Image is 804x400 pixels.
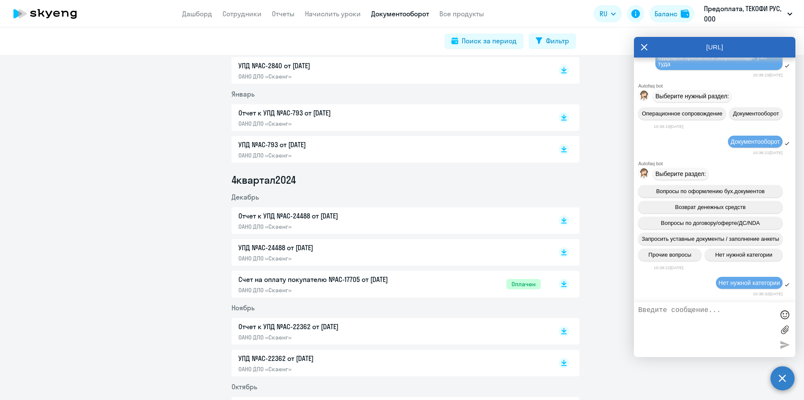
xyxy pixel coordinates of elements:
[655,170,706,177] span: Выберите раздел:
[638,248,701,261] button: Прочие вопросы
[231,173,579,187] li: 4 квартал 2024
[753,150,783,155] time: 10:38:21[DATE]
[753,291,783,296] time: 10:38:32[DATE]
[238,211,541,230] a: Отчет к УПД №AC-24488 от [DATE]ОАНО ДПО «Скаенг»
[238,321,419,332] p: Отчет к УПД №AC-22362 от [DATE]
[222,9,262,18] a: Сотрудники
[238,274,419,285] p: Счет на оплату покупателю №AC-17705 от [DATE]
[238,286,419,294] p: ОАНО ДПО «Скаенг»
[305,9,361,18] a: Начислить уроки
[238,61,541,80] a: УПД №AC-2840 от [DATE]ОАНО ДПО «Скаенг»
[729,107,783,120] button: Документооборот
[238,152,419,159] p: ОАНО ДПО «Скаенг»
[654,124,683,129] time: 10:38:19[DATE]
[638,201,783,213] button: Возврат денежных средств
[238,108,419,118] p: Отчет к УПД №AC-793 от [DATE]
[700,3,797,24] button: Предоплата, ТЕКОФИ РУС, ООО
[371,9,429,18] a: Документооборот
[649,252,691,258] span: Прочие вопросы
[719,279,780,286] span: Нет нужной категории
[600,9,607,19] span: RU
[238,61,419,71] p: УПД №AC-2840 от [DATE]
[639,91,649,103] img: bot avatar
[638,233,783,245] button: Запросить уставные документы / заполнение анкеты
[238,321,541,341] a: Отчет к УПД №AC-22362 от [DATE]ОАНО ДПО «Скаенг»
[638,83,795,88] div: Autofaq bot
[546,36,569,46] div: Фильтр
[238,242,541,262] a: УПД №AC-24488 от [DATE]ОАНО ДПО «Скаенг»
[238,255,419,262] p: ОАНО ДПО «Скаенг»
[753,73,783,77] time: 10:38:19[DATE]
[182,9,212,18] a: Дашборд
[733,110,779,117] span: Документооборот
[638,217,783,229] button: Вопросы по договору/оферте/ДС/NDA
[238,211,419,221] p: Отчет к УПД №AC-24488 от [DATE]
[238,139,541,159] a: УПД №AC-793 от [DATE]ОАНО ДПО «Скаенг»
[638,107,726,120] button: Операционное сопровождение
[238,120,419,127] p: ОАНО ДПО «Скаенг»
[529,33,576,49] button: Фильтр
[715,252,772,258] span: Нет нужной категории
[655,9,677,19] div: Баланс
[238,108,541,127] a: Отчет к УПД №AC-793 от [DATE]ОАНО ДПО «Скаенг»
[445,33,524,49] button: Поиск за период
[506,279,541,289] span: Оплачен
[731,138,780,145] span: Документооборот
[238,333,419,341] p: ОАНО ДПО «Скаенг»
[238,73,419,80] p: ОАНО ДПО «Скаенг»
[675,204,746,210] span: Возврат денежных средств
[656,188,765,194] span: Вопросы по оформлению бух.документов
[642,236,779,242] span: Запросить уставные документы / заполнение анкеты
[238,353,541,373] a: УПД №AC-22362 от [DATE]ОАНО ДПО «Скаенг»
[238,139,419,150] p: УПД №AC-793 от [DATE]
[238,274,541,294] a: Счет на оплату покупателю №AC-17705 от [DATE]ОАНО ДПО «Скаенг»Оплачен
[681,9,689,18] img: balance
[238,365,419,373] p: ОАНО ДПО «Скаенг»
[654,265,683,270] time: 10:38:22[DATE]
[231,382,257,391] span: Октябрь
[231,90,255,98] span: Январь
[704,3,784,24] p: Предоплата, ТЕКОФИ РУС, ООО
[231,193,259,201] span: Декабрь
[638,185,783,197] button: Вопросы по оформлению бух.документов
[655,93,729,100] span: Выберите нужный раздел:
[661,220,760,226] span: Вопросы по договору/оферте/ДС/NDA
[705,248,783,261] button: Нет нужной категории
[238,242,419,253] p: УПД №AC-24488 от [DATE]
[439,9,484,18] a: Все продукты
[649,5,694,22] button: Балансbalance
[238,223,419,230] p: ОАНО ДПО «Скаенг»
[642,110,722,117] span: Операционное сопровождение
[462,36,517,46] div: Поиск за период
[272,9,295,18] a: Отчеты
[238,353,419,364] p: УПД №AC-22362 от [DATE]
[778,323,791,336] label: Лимит 10 файлов
[594,5,622,22] button: RU
[639,168,649,181] img: bot avatar
[231,303,255,312] span: Ноябрь
[638,161,795,166] div: Autofaq bot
